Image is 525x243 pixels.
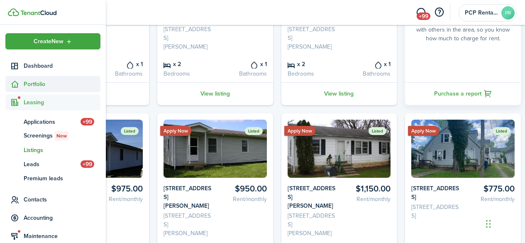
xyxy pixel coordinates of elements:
span: Premium leads [24,174,100,183]
status: Listed [121,127,139,135]
a: View listing [157,82,273,105]
card-listing-description: [STREET_ADDRESS][PERSON_NAME] [288,25,336,51]
card-description: Get the comparison of your property with others in the area, so you know how much to charge for r... [411,17,515,43]
button: Open resource center [432,5,446,20]
card-listing-description: Bedrooms [164,69,212,78]
img: Listing avatar [164,120,267,178]
span: New [56,132,67,140]
span: Applications [24,118,81,126]
card-listing-title: $950.00 [218,184,267,194]
ribbon: Apply Now [160,126,191,136]
card-listing-title: x 2 [164,59,212,69]
a: Dashboard [5,58,100,74]
card-listing-description: Rent/monthly [218,195,267,204]
a: Purchase a report [405,82,521,105]
img: TenantCloud [20,10,56,15]
card-listing-description: Bathrooms [94,69,143,78]
span: +99 [417,12,430,20]
button: Open menu [5,33,100,49]
img: Listing avatar [411,120,515,178]
a: Messaging [413,2,429,23]
status: Listed [369,127,386,135]
card-listing-description: Rent/monthly [466,195,515,204]
card-listing-description: Rent/monthly [342,195,391,204]
a: Applications+99 [5,115,100,129]
card-listing-title: $775.00 [466,184,515,194]
card-listing-title: $1,150.00 [342,184,391,194]
card-listing-title: x 1 [94,59,143,69]
status: Listed [245,127,263,135]
img: TenantCloud [8,8,19,16]
card-listing-description: Bathrooms [218,69,267,78]
card-listing-description: [STREET_ADDRESS][PERSON_NAME] [164,25,212,51]
span: Listings [24,146,100,155]
avatar-text: PR [501,6,515,20]
iframe: Chat Widget [483,203,525,243]
img: Listing avatar [288,120,391,178]
span: Create New [34,39,63,44]
span: Dashboard [24,61,100,70]
ribbon: Apply Now [408,126,439,136]
card-listing-title: x 2 [288,59,336,69]
card-listing-title: x 1 [342,59,391,69]
card-listing-title: $975.00 [94,184,143,194]
card-listing-title: [STREET_ADDRESS][PERSON_NAME] [288,184,336,210]
span: PCP Rental Division [465,10,498,16]
span: Screenings [24,131,100,140]
a: Premium leads [5,171,100,185]
card-listing-title: x 1 [218,59,267,69]
span: Contacts [24,195,100,204]
span: Leads [24,160,81,169]
card-listing-title: [STREET_ADDRESS] [411,184,460,201]
a: Leads+99 [5,157,100,171]
card-listing-description: Bathrooms [342,69,391,78]
ribbon: Apply Now [284,126,315,136]
span: +99 [81,118,94,125]
card-listing-description: [STREET_ADDRESS] [411,203,460,220]
span: Portfolio [24,80,100,88]
span: Leasing [24,98,100,107]
span: Accounting [24,214,100,222]
card-listing-title: [STREET_ADDRESS][PERSON_NAME] [164,184,212,210]
a: ScreeningsNew [5,129,100,143]
a: Listings [5,143,100,157]
card-listing-description: [STREET_ADDRESS][PERSON_NAME] [288,211,336,238]
card-listing-description: [STREET_ADDRESS][PERSON_NAME] [164,211,212,238]
div: Drag [486,211,491,236]
span: Maintenance [24,232,100,241]
card-listing-description: Rent/monthly [94,195,143,204]
span: +99 [81,160,94,168]
card-listing-description: Bedrooms [288,69,336,78]
status: Listed [493,127,510,135]
a: View listing [281,82,397,105]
